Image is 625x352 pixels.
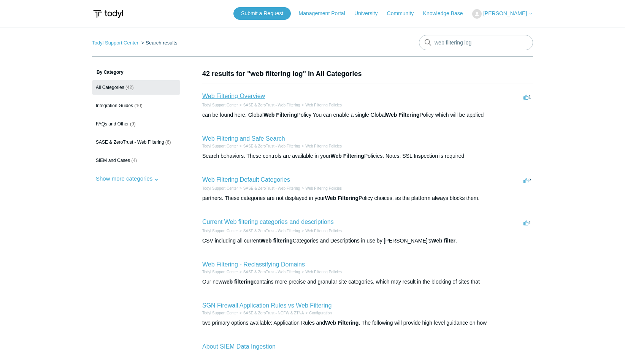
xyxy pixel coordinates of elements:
[243,103,300,107] a: SASE & ZeroTrust - Web Filtering
[202,302,332,309] a: SGN Firewall Application Rules vs Web Filtering
[92,40,138,46] a: Todyl Support Center
[472,9,533,19] button: [PERSON_NAME]
[165,140,171,145] span: (6)
[202,135,285,142] a: Web Filtering and Safe Search
[238,228,300,234] li: SASE & ZeroTrust - Web Filtering
[243,229,300,233] a: SASE & ZeroTrust - Web Filtering
[243,144,300,148] a: SASE & ZeroTrust - Web Filtering
[202,269,238,275] li: Todyl Support Center
[523,94,531,100] span: 1
[130,121,136,127] span: (9)
[202,219,334,225] a: Current Web filtering categories and descriptions
[140,40,178,46] li: Search results
[330,153,341,159] em: Web
[325,320,336,326] em: Web
[202,343,276,350] a: About SIEM Data Ingestion
[419,35,533,50] input: Search
[387,10,422,17] a: Community
[431,238,442,244] em: Web
[96,158,130,163] span: SIEM and Cases
[202,228,238,234] li: Todyl Support Center
[92,98,180,113] a: Integration Guides (10)
[202,102,238,108] li: Todyl Support Center
[305,229,342,233] a: Web Filtering Policies
[325,195,336,201] em: Web
[202,319,533,327] div: two primary options available: Application Rules and . The following will provide high-level guid...
[238,102,300,108] li: SASE & ZeroTrust - Web Filtering
[300,102,342,108] li: Web Filtering Policies
[202,103,238,107] a: Todyl Support Center
[300,228,342,234] li: Web Filtering Policies
[202,144,238,148] a: Todyl Support Center
[92,7,124,21] img: Todyl Support Center Help Center home page
[92,153,180,168] a: SIEM and Cases (4)
[202,261,305,268] a: Web Filtering - Reclassifying Domains
[92,171,163,186] button: Show more categories
[305,270,342,274] a: Web Filtering Policies
[96,85,124,90] span: All Categories
[202,310,238,316] li: Todyl Support Center
[423,10,471,17] a: Knowledge Base
[234,279,254,285] em: filtering
[338,195,359,201] em: Filtering
[96,140,164,145] span: SASE & ZeroTrust - Web Filtering
[305,144,342,148] a: Web Filtering Policies
[202,186,238,191] li: Todyl Support Center
[92,40,140,46] li: Todyl Support Center
[523,178,531,183] span: 2
[202,186,238,190] a: Todyl Support Center
[202,270,238,274] a: Todyl Support Center
[233,7,291,20] a: Submit a Request
[305,186,342,190] a: Web Filtering Policies
[338,320,359,326] em: Filtering
[202,143,238,149] li: Todyl Support Center
[273,238,293,244] em: filtering
[131,158,137,163] span: (4)
[238,269,300,275] li: SASE & ZeroTrust - Web Filtering
[134,103,142,108] span: (10)
[202,111,533,119] div: can be found here. Global Policy You can enable a single Global Policy which will be applied
[202,93,265,99] a: Web Filtering Overview
[300,186,342,191] li: Web Filtering Policies
[202,176,290,183] a: Web Filtering Default Categories
[444,238,455,244] em: filter
[354,10,385,17] a: University
[202,237,533,245] div: CSV including all current Categories and Descriptions in use by [PERSON_NAME]'s .
[260,238,271,244] em: Web
[309,311,332,315] a: Configuration
[243,270,300,274] a: SASE & ZeroTrust - Web Filtering
[238,143,300,149] li: SASE & ZeroTrust - Web Filtering
[483,10,527,16] span: [PERSON_NAME]
[92,69,180,76] h3: By Category
[96,121,129,127] span: FAQs and Other
[343,153,364,159] em: Filtering
[304,310,332,316] li: Configuration
[222,279,233,285] em: web
[243,311,304,315] a: SASE & ZeroTrust - NGFW & ZTNA
[202,311,238,315] a: Todyl Support Center
[238,186,300,191] li: SASE & ZeroTrust - Web Filtering
[96,103,133,108] span: Integration Guides
[92,80,180,95] a: All Categories (42)
[299,10,353,17] a: Management Portal
[92,117,180,131] a: FAQs and Other (9)
[125,85,133,90] span: (42)
[263,112,274,118] em: Web
[243,186,300,190] a: SASE & ZeroTrust - Web Filtering
[202,152,533,160] div: Search behaviors. These controls are available in your Policies. Notes: SSL Inspection is required
[202,69,533,79] h1: 42 results for "web filtering log" in All Categories
[276,112,297,118] em: Filtering
[202,278,533,286] div: Our new contains more precise and granular site categories, which may result in the blocking of s...
[386,112,397,118] em: Web
[523,220,531,225] span: 1
[238,310,304,316] li: SASE & ZeroTrust - NGFW & ZTNA
[300,269,342,275] li: Web Filtering Policies
[305,103,342,107] a: Web Filtering Policies
[92,135,180,149] a: SASE & ZeroTrust - Web Filtering (6)
[300,143,342,149] li: Web Filtering Policies
[202,194,533,202] div: partners. These categories are not displayed in your Policy choices, as the platform always block...
[202,229,238,233] a: Todyl Support Center
[398,112,419,118] em: Filtering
